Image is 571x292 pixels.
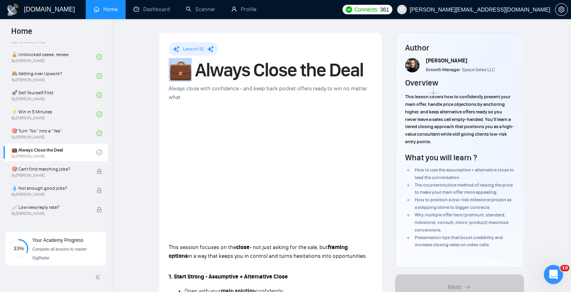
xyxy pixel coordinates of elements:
a: searchScanner [186,6,215,13]
span: Why multiple offer tiers (premium, standard, milestone, consult, micro-product) maximize conversi... [415,212,508,233]
span: [PERSON_NAME] [426,57,467,64]
span: How to use the assumptive + alternative close to lead the conversation. [415,167,514,180]
span: Your Academy Progress [32,237,83,243]
span: This session focuses on the [169,244,236,251]
h4: Author [405,42,514,53]
a: ⚡ Win in 5 MinutesBy[PERSON_NAME] [12,105,96,123]
span: check-circle [96,73,102,79]
span: How to position a low-risk milestone project as a stepping stone to bigger contracts. [415,197,512,210]
a: 💼 Always Close the DealBy[PERSON_NAME] [12,144,96,161]
span: 33% [9,246,28,251]
span: By [PERSON_NAME] [12,173,88,178]
span: lock [96,169,102,174]
span: user [399,7,405,12]
span: This lesson covers how to confidently present your main offer, handle price objections by anchori... [405,94,514,144]
img: logo [6,4,19,16]
strong: 1. Start Strong - Assumptive + Alternative Close [169,273,288,280]
span: The counterintuitive method of raising the price to make your main offer more appealing. [415,182,513,195]
span: check-circle [96,150,102,155]
a: setting [555,6,568,13]
a: 🎯 Turn “No” into a “Yes”By[PERSON_NAME] [12,125,96,142]
span: Lesson 12 [183,46,204,52]
img: upwork-logo.png [346,6,352,13]
span: 🎯 Can't find matching jobs? [12,165,88,173]
span: check-circle [96,130,102,136]
h1: 💼 Always Close the Deal [169,61,372,79]
span: Presentation tips that boost credibility and increase closing rates on video calls. [415,235,503,248]
span: in a way that keeps you in control and turns hesitations into opportunities. [188,253,367,259]
span: 💩 Irrelevant replies? [12,222,88,230]
span: check-circle [96,92,102,98]
iframe: Intercom live chat [544,265,563,284]
span: check-circle [96,54,102,60]
img: vlad-t.jpg [405,58,419,72]
span: Space Sales LLC [462,67,495,72]
a: homeHome [94,6,118,13]
span: By [PERSON_NAME] [12,211,88,216]
a: 🚀 Sell Yourself FirstBy[PERSON_NAME] [12,86,96,104]
button: setting [555,3,568,16]
span: 361 [380,5,389,14]
span: Always close with confidence - and keep back pocket offers ready to win no matter what [169,85,367,101]
span: Connects: [354,5,378,14]
span: check-circle [96,111,102,117]
a: userProfile [231,6,256,13]
span: - not just asking for the sale, but [250,244,328,251]
a: 🔓 Unblocked cases: reviewBy[PERSON_NAME] [12,48,96,66]
span: Growth Manager [426,67,460,72]
span: lock [96,188,102,193]
span: 💧 Not enough good jobs? [12,184,88,192]
span: 📈 Low view/reply rate? [12,203,88,211]
h4: Overview [405,77,438,88]
span: By [PERSON_NAME] [12,192,88,197]
span: lock [96,207,102,212]
span: Complete all lessons to master GigRadar. [32,247,87,260]
h4: What you will learn ? [405,152,477,163]
a: dashboardDashboard [134,6,170,13]
span: double-left [95,273,103,281]
span: Next [448,282,461,292]
a: 🙈 Getting over Upwork?By[PERSON_NAME] [12,67,96,85]
span: Home [5,25,39,42]
span: 10 [560,265,569,271]
strong: close [236,244,250,251]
